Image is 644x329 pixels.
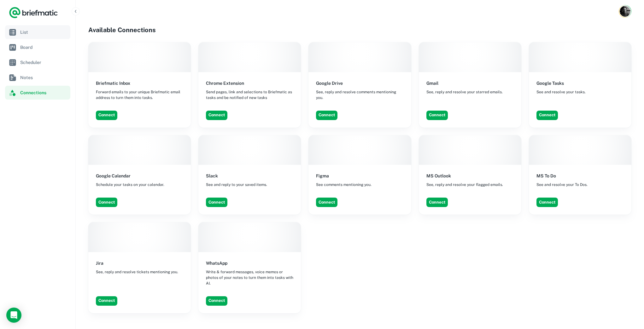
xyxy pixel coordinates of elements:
button: Connect [316,111,337,120]
h6: Google Calendar [96,172,131,179]
button: Connect [96,296,117,306]
span: See, reply and resolve tickets mentioning you. [96,269,178,275]
span: Connections [20,89,68,96]
button: Open help documentation [345,82,348,84]
span: Send pages, link and selections to Briefmatic as tasks and be notified of new tasks [206,89,293,101]
h6: Figma [316,172,329,179]
button: Connect [426,111,448,120]
button: Connect [96,198,117,207]
a: List [5,25,70,39]
span: See and reply to your saved items. [206,182,267,188]
button: Connect [536,198,558,207]
a: Logo [9,6,58,19]
button: Connect [536,111,558,120]
span: See, reply and resolve comments mentioning you. [316,89,403,101]
button: Open help documentation [441,82,443,84]
a: Notes [5,71,70,84]
button: Open help documentation [230,262,232,264]
button: Open help documentation [331,175,334,177]
h6: Slack [206,172,218,179]
h6: Jira [96,260,103,267]
span: Write & forward messages, voice memos or photos of your notes to turn them into tasks with AI. [206,269,293,286]
span: See and resolve your To Dos. [536,182,588,188]
span: See comments mentioning you. [316,182,372,188]
button: Open help documentation [247,82,249,84]
button: Open help documentation [220,175,223,177]
button: Open help documentation [559,175,561,177]
button: Connect [96,111,117,120]
button: Open help documentation [133,82,135,84]
h6: MS Outlook [426,172,451,179]
button: Connect [206,198,227,207]
span: Forward emails to your unique Briefmatic email address to turn them into tasks. [96,89,183,101]
h6: MS To Do [536,172,556,179]
a: Connections [5,86,70,100]
h6: Chrome Extension [206,80,244,87]
span: Schedule your tasks on your calendar. [96,182,164,188]
span: List [20,29,68,36]
span: See and resolve your tasks. [536,89,586,95]
span: See, reply and resolve your flagged emails. [426,182,503,188]
h6: Gmail [426,80,438,87]
span: Scheduler [20,59,68,66]
span: Board [20,44,68,51]
a: Board [5,40,70,54]
h6: Google Tasks [536,80,564,87]
h6: Briefmatic Inbox [96,80,130,87]
h4: Available Connections [88,25,631,35]
button: Connect [206,296,227,306]
button: Open help documentation [454,175,456,177]
button: Connect [316,198,337,207]
button: Connect [206,111,227,120]
span: See, reply and resolve your starred emails. [426,89,503,95]
img: Roman Koldashev [620,6,630,17]
h6: Google Drive [316,80,343,87]
h6: WhatsApp [206,260,227,267]
button: Connect [426,198,448,207]
div: Load Chat [6,308,21,323]
button: Account button [619,5,631,18]
a: Scheduler [5,55,70,69]
button: Open help documentation [566,82,569,84]
span: Notes [20,74,68,81]
button: Open help documentation [106,262,108,264]
button: Open help documentation [133,175,136,177]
